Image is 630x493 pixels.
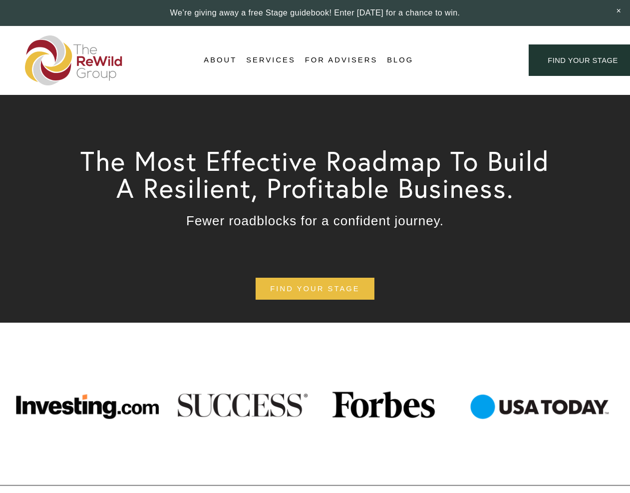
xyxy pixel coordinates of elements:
[25,35,123,85] img: The ReWild Group
[246,53,296,67] span: Services
[80,144,558,205] span: The Most Effective Roadmap To Build A Resilient, Profitable Business.
[305,53,377,68] a: For Advisers
[204,53,237,68] a: folder dropdown
[186,213,444,228] span: Fewer roadblocks for a confident journey.
[204,53,237,67] span: About
[387,53,413,68] a: Blog
[246,53,296,68] a: folder dropdown
[256,278,374,300] a: find your stage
